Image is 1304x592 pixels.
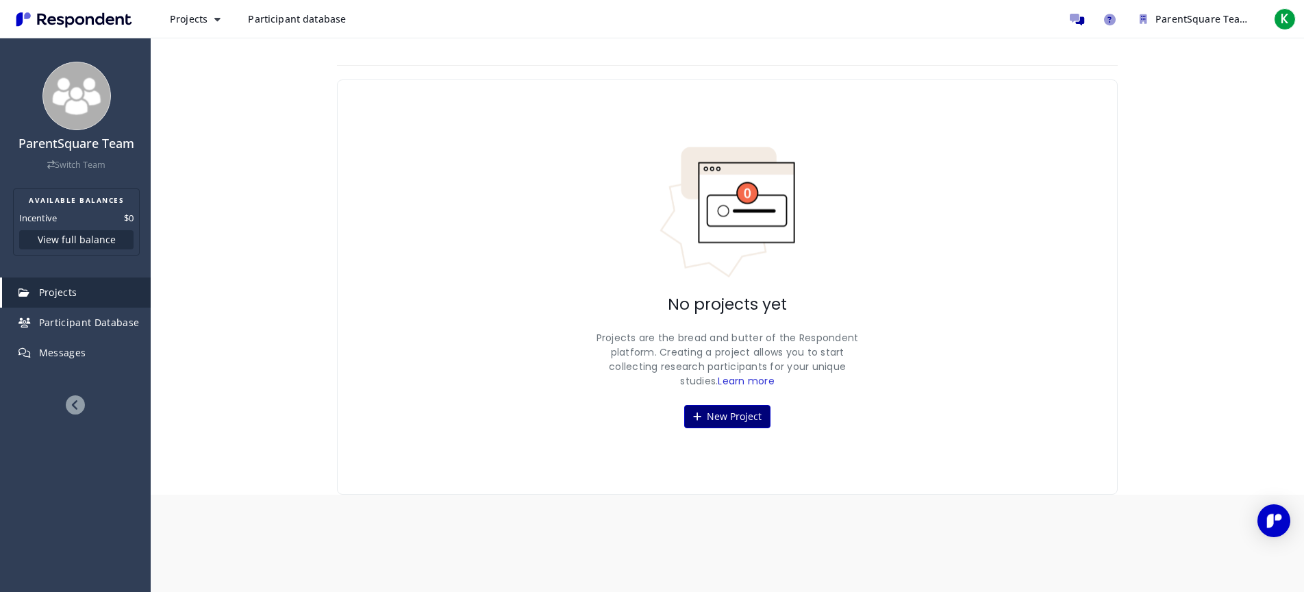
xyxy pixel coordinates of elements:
[684,405,770,428] button: New Project
[124,211,134,225] dd: $0
[42,62,111,130] img: team_avatar_256.png
[1129,7,1266,32] button: ParentSquare Team
[159,7,231,32] button: Projects
[1271,7,1299,32] button: K
[39,316,140,329] span: Participant Database
[19,211,57,225] dt: Incentive
[590,331,864,388] p: Projects are the bread and butter of the Respondent platform. Creating a project allows you to st...
[1096,5,1123,33] a: Help and support
[659,146,796,279] img: No projects indicator
[1274,8,1296,30] span: K
[47,159,105,171] a: Switch Team
[39,286,77,299] span: Projects
[170,12,208,25] span: Projects
[9,137,144,151] h4: ParentSquare Team
[13,188,140,256] section: Balance summary
[718,374,775,388] a: Learn more
[19,230,134,249] button: View full balance
[19,195,134,206] h2: AVAILABLE BALANCES
[668,295,787,314] h2: No projects yet
[1257,504,1290,537] div: Open Intercom Messenger
[1063,5,1090,33] a: Message participants
[1155,12,1249,25] span: ParentSquare Team
[237,7,357,32] a: Participant database
[248,12,346,25] span: Participant database
[39,346,86,359] span: Messages
[11,8,137,31] img: Respondent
